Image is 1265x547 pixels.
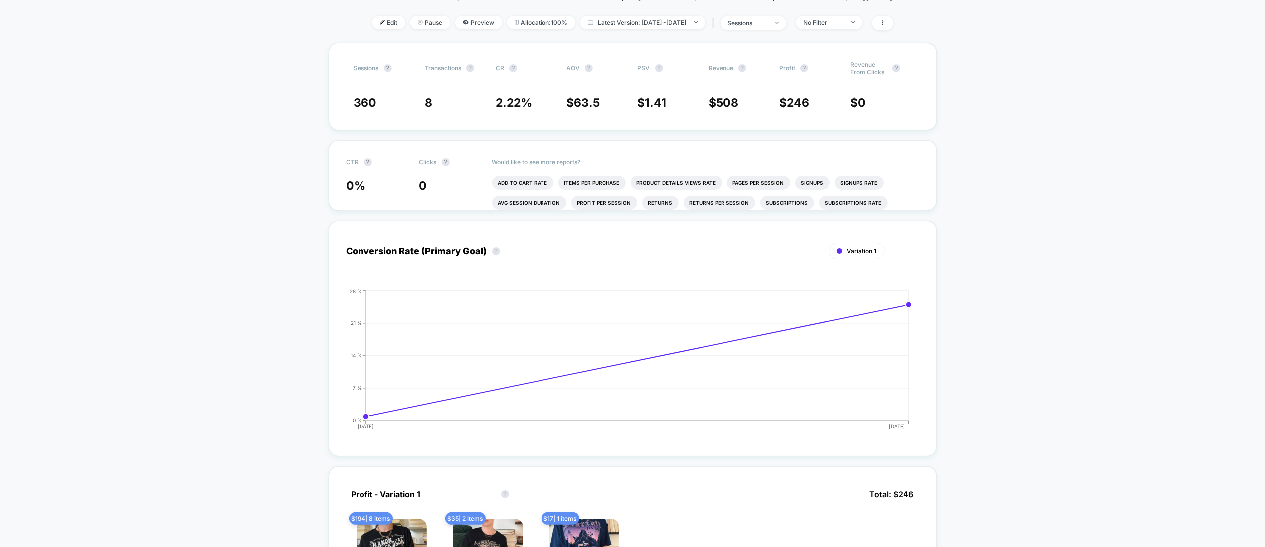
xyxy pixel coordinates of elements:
button: ? [466,64,474,72]
span: 246 [787,96,809,110]
span: Latest Version: [DATE] - [DATE] [580,16,705,29]
span: Preview [455,16,502,29]
tspan: 28 % [350,288,362,294]
img: end [851,21,855,23]
span: 0 [419,179,427,193]
li: Signups [795,176,830,190]
span: 1.41 [645,96,667,110]
span: 2.22 % [496,96,532,110]
span: AOV [566,64,580,72]
div: sessions [728,19,768,27]
span: $ [850,96,866,110]
span: Revenue From Clicks [850,61,887,76]
span: Clicks [419,158,437,166]
span: Revenue [709,64,733,72]
img: end [775,22,779,24]
span: CR [496,64,504,72]
img: end [418,20,423,25]
tspan: [DATE] [358,423,374,429]
div: CONVERSION_RATE [337,288,909,438]
li: Items Per Purchase [558,176,626,190]
span: 0 % [347,179,366,193]
li: Signups Rate [835,176,884,190]
span: CTR [347,158,359,166]
p: Would like to see more reports? [492,158,919,166]
tspan: [DATE] [889,423,905,429]
span: 508 [716,96,738,110]
li: Product Details Views Rate [631,176,722,190]
button: ? [364,158,372,166]
span: 8 [425,96,432,110]
span: Total: $ 246 [865,484,919,504]
span: Transactions [425,64,461,72]
tspan: 0 % [353,417,362,423]
button: ? [892,64,900,72]
span: $ 17 | 1 items [542,512,579,525]
div: No Filter [804,19,844,26]
span: $ [566,96,600,110]
span: Pause [410,16,450,29]
span: Profit [779,64,795,72]
tspan: 21 % [351,320,362,326]
span: Allocation: 100% [507,16,575,29]
span: 360 [354,96,377,110]
span: $ 35 | 2 items [445,512,486,525]
button: ? [384,64,392,72]
img: calendar [588,20,593,25]
span: | [710,16,721,30]
tspan: 7 % [353,385,362,391]
span: 0 [858,96,866,110]
li: Subscriptions Rate [819,196,888,210]
button: ? [492,247,500,255]
img: rebalance [515,20,519,25]
li: Avg Session Duration [492,196,566,210]
span: PSV [638,64,650,72]
button: ? [738,64,746,72]
li: Pages Per Session [727,176,790,190]
img: end [694,21,698,23]
li: Subscriptions [760,196,814,210]
span: $ [709,96,738,110]
button: ? [800,64,808,72]
span: 63.5 [574,96,600,110]
button: ? [509,64,517,72]
span: Edit [372,16,405,29]
button: ? [501,490,509,498]
button: ? [442,158,450,166]
button: ? [655,64,663,72]
tspan: 14 % [351,352,362,358]
li: Add To Cart Rate [492,176,553,190]
li: Returns Per Session [684,196,755,210]
span: $ [779,96,809,110]
img: edit [380,20,385,25]
span: $ 194 | 8 items [349,512,393,525]
span: Sessions [354,64,379,72]
span: $ [638,96,667,110]
button: ? [585,64,593,72]
li: Profit Per Session [571,196,637,210]
span: Variation 1 [847,247,877,255]
li: Returns [642,196,679,210]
